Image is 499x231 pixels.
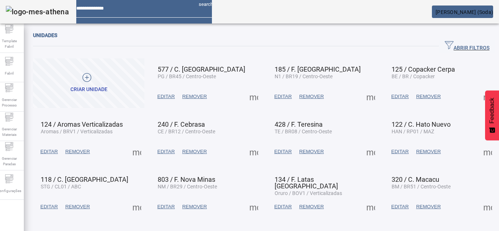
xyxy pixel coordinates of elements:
[392,176,439,183] span: 320 / C. Macacu
[392,184,451,190] span: BM / BR51 / Centro-Oeste
[275,176,338,190] span: 134 / F. Latas [GEOGRAPHIC_DATA]
[179,145,210,158] button: REMOVER
[299,93,324,100] span: REMOVER
[274,148,292,155] span: EDITAR
[41,129,113,134] span: Aromas / BRV1 / Verticalizadas
[130,145,143,158] button: Mais
[481,145,494,158] button: Mais
[296,200,327,213] button: REMOVER
[41,176,128,183] span: 118 / C. [GEOGRAPHIC_DATA]
[392,73,435,79] span: BE / BR / Copacker
[157,203,175,210] span: EDITAR
[6,6,69,18] img: logo-mes-athena
[412,90,444,103] button: REMOVER
[481,200,494,213] button: Mais
[33,32,57,38] span: Unidades
[274,203,292,210] span: EDITAR
[157,148,175,155] span: EDITAR
[392,129,434,134] span: HAN / RP01 / MAZ
[154,200,179,213] button: EDITAR
[157,93,175,100] span: EDITAR
[364,145,377,158] button: Mais
[275,65,361,73] span: 185 / F. [GEOGRAPHIC_DATA]
[271,90,296,103] button: EDITAR
[412,200,444,213] button: REMOVER
[40,148,58,155] span: EDITAR
[392,65,455,73] span: 125 / Copacker Cerpa
[275,120,323,128] span: 428 / F. Teresina
[37,200,62,213] button: EDITAR
[158,129,215,134] span: CE / BR12 / Centro-Oeste
[37,145,62,158] button: EDITAR
[412,145,444,158] button: REMOVER
[275,73,333,79] span: N1 / BR19 / Centro-Oeste
[62,200,93,213] button: REMOVER
[65,203,90,210] span: REMOVER
[40,203,58,210] span: EDITAR
[364,90,377,103] button: Mais
[247,145,260,158] button: Mais
[416,203,441,210] span: REMOVER
[158,184,217,190] span: NM / BR29 / Centro-Oeste
[388,90,412,103] button: EDITAR
[247,200,260,213] button: Mais
[158,65,245,73] span: 577 / C. [GEOGRAPHIC_DATA]
[388,200,412,213] button: EDITAR
[158,176,215,183] span: 803 / F. Nova Minas
[416,93,441,100] span: REMOVER
[271,200,296,213] button: EDITAR
[130,200,143,213] button: Mais
[299,203,324,210] span: REMOVER
[3,68,16,78] span: Fabril
[485,90,499,140] button: Feedback - Mostrar pesquisa
[154,90,179,103] button: EDITAR
[391,148,409,155] span: EDITAR
[436,9,493,15] span: [PERSON_NAME] (Soda)
[182,203,207,210] span: REMOVER
[274,93,292,100] span: EDITAR
[158,73,216,79] span: PG / BR45 / Centro-Oeste
[391,93,409,100] span: EDITAR
[62,145,93,158] button: REMOVER
[154,145,179,158] button: EDITAR
[179,90,210,103] button: REMOVER
[445,41,489,52] span: ABRIR FILTROS
[33,58,144,108] button: Criar unidade
[65,148,90,155] span: REMOVER
[364,200,377,213] button: Mais
[182,148,207,155] span: REMOVER
[416,148,441,155] span: REMOVER
[296,145,327,158] button: REMOVER
[275,129,332,134] span: TE / BR08 / Centro-Oeste
[489,98,495,123] span: Feedback
[388,145,412,158] button: EDITAR
[481,90,494,103] button: Mais
[392,120,451,128] span: 122 / C. Hato Nuevo
[299,148,324,155] span: REMOVER
[158,120,205,128] span: 240 / F. Cebrasa
[70,86,107,93] div: Criar unidade
[296,90,327,103] button: REMOVER
[41,120,123,128] span: 124 / Aromas Verticalizadas
[391,203,409,210] span: EDITAR
[247,90,260,103] button: Mais
[182,93,207,100] span: REMOVER
[271,145,296,158] button: EDITAR
[41,184,81,190] span: STG / CL01 / ABC
[439,40,495,53] button: ABRIR FILTROS
[179,200,210,213] button: REMOVER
